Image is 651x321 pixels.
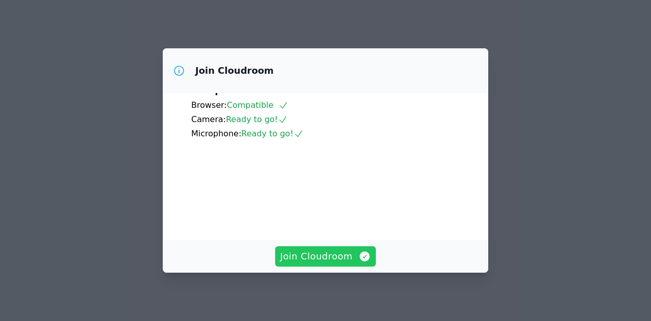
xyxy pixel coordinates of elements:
span: Microphone: [191,129,242,138]
span: Ready to go! [226,114,288,124]
span: Compatible [227,100,288,110]
span: Camera: [191,114,226,124]
span: Join Cloudroom [280,249,371,264]
span: Browser: [191,100,227,110]
h3: Join Cloudroom [195,65,274,77]
span: Ready to go! [242,129,304,138]
button: Join Cloudroom [275,246,376,267]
